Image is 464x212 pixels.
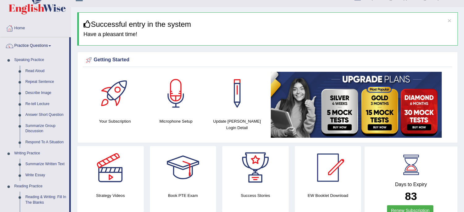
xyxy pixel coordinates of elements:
a: Practice Questions [0,37,69,53]
h4: Success Stories [222,192,289,199]
h4: Microphone Setup [149,118,204,124]
h4: Days to Expiry [371,182,451,187]
h4: Have a pleasant time! [83,31,453,38]
div: Getting Started [84,55,451,65]
a: Re-tell Lecture [23,99,69,110]
h4: Strategy Videos [77,192,144,199]
a: Reading Practice [11,181,69,192]
b: 83 [405,190,417,202]
h4: Book PTE Exam [150,192,216,199]
a: Summarize Group Discussion [23,120,69,137]
h4: Your Subscription [87,118,143,124]
h4: EW Booklet Download [295,192,361,199]
a: Speaking Practice [11,55,69,66]
a: Respond To A Situation [23,137,69,148]
a: Write Essay [23,170,69,181]
a: Answer Short Question [23,109,69,120]
a: Writing Practice [11,148,69,159]
h3: Successful entry in the system [83,20,453,28]
a: Describe Image [23,88,69,99]
h4: Update [PERSON_NAME] Login Detail [210,118,265,131]
img: small5.jpg [271,72,442,138]
button: × [448,17,451,24]
a: Reading & Writing: Fill In The Blanks [23,192,69,208]
a: Summarize Written Text [23,159,69,170]
a: Repeat Sentence [23,76,69,88]
a: Home [0,20,71,35]
a: Read Aloud [23,66,69,77]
